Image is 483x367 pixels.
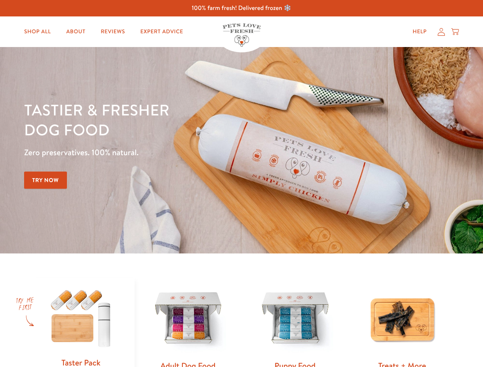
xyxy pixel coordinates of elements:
a: Try Now [24,172,67,189]
a: Shop All [18,24,57,39]
a: Expert Advice [134,24,189,39]
a: Reviews [94,24,131,39]
p: Zero preservatives. 100% natural. [24,146,314,159]
img: Pets Love Fresh [223,23,261,47]
a: Help [407,24,433,39]
a: About [60,24,91,39]
h1: Tastier & fresher dog food [24,100,314,140]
